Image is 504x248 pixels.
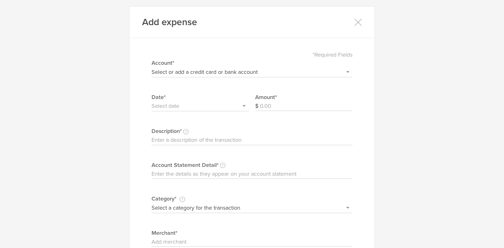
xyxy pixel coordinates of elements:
[255,101,260,111] div: $
[152,237,352,247] input: Add merchant
[472,218,504,248] iframe: Chat Widget
[152,195,352,203] label: Category*
[152,93,249,101] label: Date*
[142,16,197,29] h1: Add expense
[152,59,352,67] label: Account*
[152,169,352,179] input: Enter the details as they appear on your account statement
[152,51,352,59] div: *Required Fields
[255,93,352,101] label: Amount
[260,101,352,111] input: 0.00
[152,127,352,135] label: Description
[152,135,352,145] input: Enter a description of the transaction
[152,229,352,237] label: Merchant
[152,101,249,111] input: Select date
[152,161,352,169] label: Account Statement Detail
